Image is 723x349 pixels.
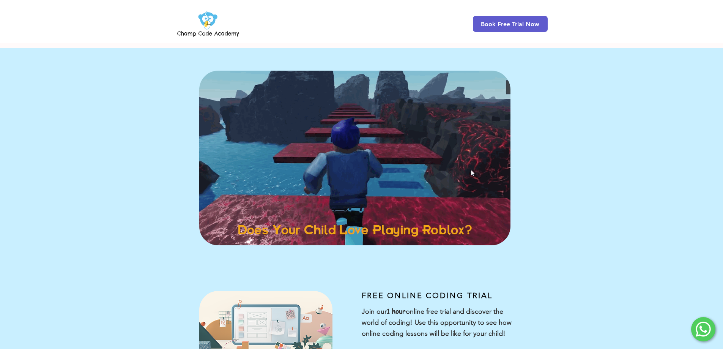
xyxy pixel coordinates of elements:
span: Book Free Trial Now [481,21,539,28]
img: Champ Code Academy Roblox Video [199,71,510,245]
img: Champ Code Academy Logo PNG.png [176,9,241,39]
a: Book Free Trial Now [473,16,548,32]
span: Join our online free trial and discover the world of coding! Use this opportunity to see how onli... [362,307,512,338]
span: FREE ONLINE CODING TRIAL [362,291,493,300]
span: 1 hour [387,306,406,316]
